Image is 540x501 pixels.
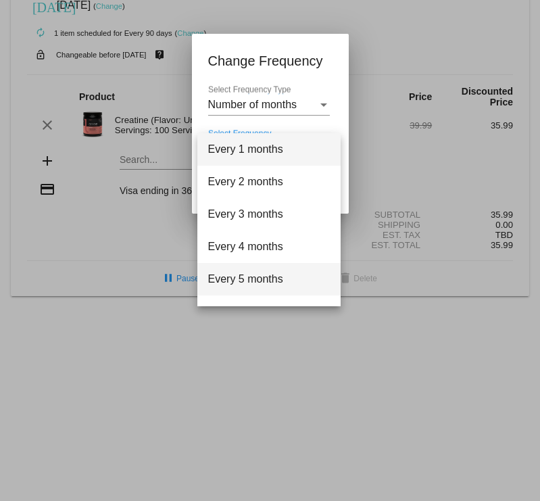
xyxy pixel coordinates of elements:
span: Every 5 months [208,263,330,295]
span: Every 3 months [208,198,330,231]
span: Every 1 months [208,133,330,166]
span: Every 6 months [208,295,330,328]
span: Every 2 months [208,166,330,198]
span: Every 4 months [208,231,330,263]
